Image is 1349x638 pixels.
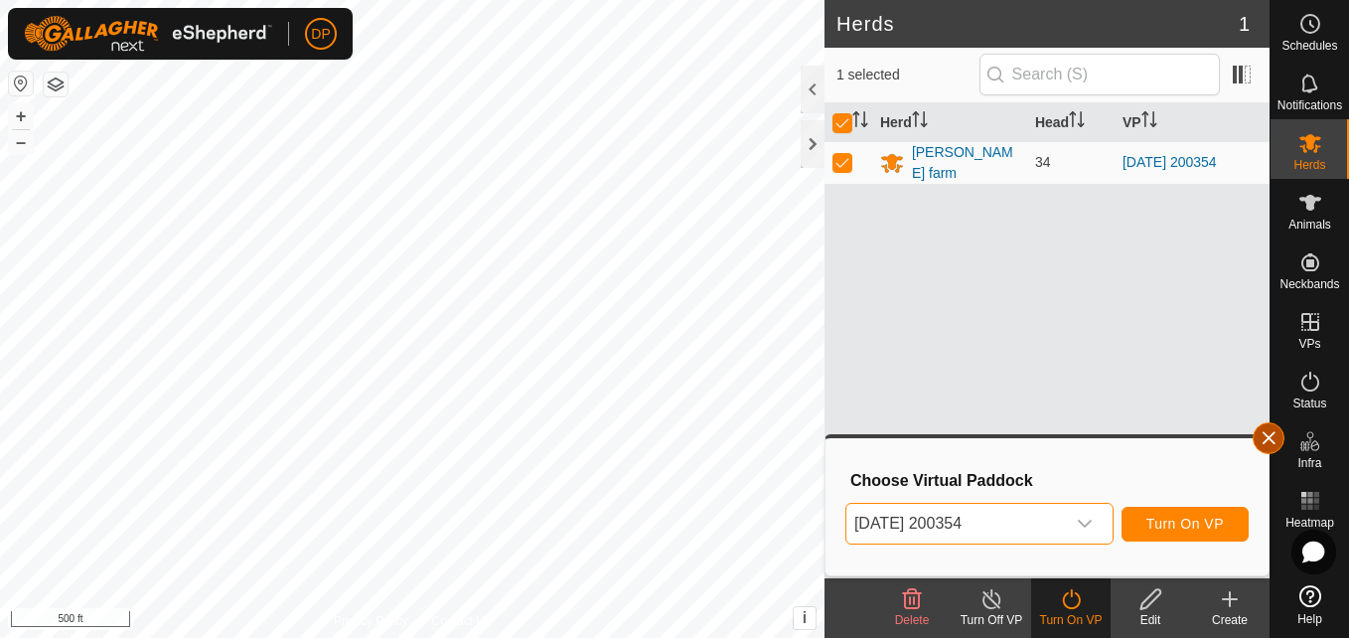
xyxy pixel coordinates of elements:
span: 1 selected [836,65,979,85]
div: Edit [1111,611,1190,629]
div: Turn On VP [1031,611,1111,629]
p-sorticon: Activate to sort [852,114,868,130]
span: Herds [1293,159,1325,171]
a: Contact Us [432,612,491,630]
p-sorticon: Activate to sort [1141,114,1157,130]
button: Map Layers [44,73,68,96]
span: Neckbands [1279,278,1339,290]
h3: Choose Virtual Paddock [850,471,1249,490]
span: Infra [1297,457,1321,469]
th: Herd [872,103,1027,142]
input: Search (S) [979,54,1220,95]
div: Turn Off VP [952,611,1031,629]
button: – [9,130,33,154]
div: Create [1190,611,1270,629]
button: Reset Map [9,72,33,95]
h2: Herds [836,12,1239,36]
th: Head [1027,103,1115,142]
button: Turn On VP [1122,507,1249,542]
span: Status [1292,398,1326,409]
button: + [9,104,33,128]
a: [DATE] 200354 [1123,154,1217,170]
span: Turn On VP [1146,516,1224,532]
span: 34 [1035,154,1051,170]
span: Animals [1288,219,1331,231]
div: [PERSON_NAME] farm [912,142,1019,184]
span: VPs [1298,338,1320,350]
div: dropdown trigger [1065,504,1105,544]
img: Gallagher Logo [24,16,272,52]
span: Schedules [1281,40,1337,52]
span: i [803,609,807,626]
span: Help [1297,613,1322,625]
button: i [794,607,816,629]
a: Privacy Policy [334,612,408,630]
p-sorticon: Activate to sort [912,114,928,130]
span: 1 [1239,9,1250,39]
a: Help [1271,577,1349,633]
span: Notifications [1277,99,1342,111]
span: 2025-08-10 200354 [846,504,1065,544]
span: Delete [895,613,930,627]
span: Heatmap [1285,517,1334,529]
th: VP [1115,103,1270,142]
p-sorticon: Activate to sort [1069,114,1085,130]
span: DP [311,24,330,45]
